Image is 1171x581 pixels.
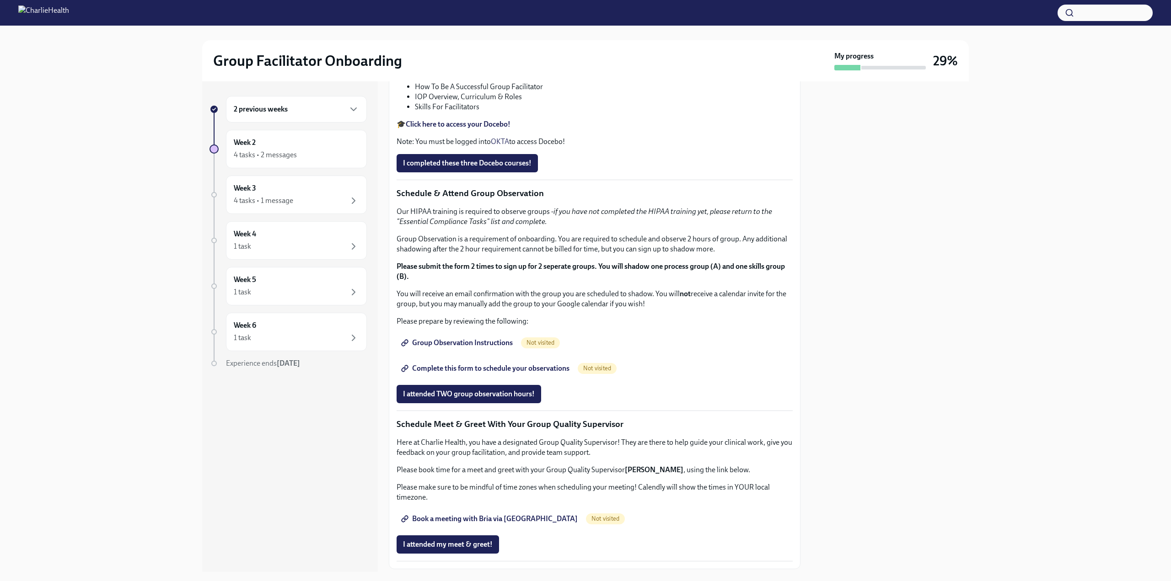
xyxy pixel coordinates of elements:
h6: Week 5 [234,275,256,285]
span: Complete this form to schedule your observations [403,364,569,373]
p: Schedule Meet & Greet With Your Group Quality Supervisor [397,418,793,430]
a: OKTA [491,137,509,146]
a: Week 61 task [209,313,367,351]
span: Book a meeting with Bria via [GEOGRAPHIC_DATA] [403,514,578,523]
h6: Week 4 [234,229,256,239]
div: 4 tasks • 1 message [234,196,293,206]
p: Here at Charlie Health, you have a designated Group Quality Supervisor! They are there to help gu... [397,437,793,458]
span: Not visited [521,339,560,346]
img: CharlieHealth [18,5,69,20]
p: 🎓 [397,119,793,129]
li: How To Be A Successful Group Facilitator [415,82,793,92]
a: Week 41 task [209,221,367,260]
a: Group Observation Instructions [397,334,519,352]
strong: [PERSON_NAME] [625,465,683,474]
h6: Week 6 [234,320,256,330]
p: Schedule & Attend Group Observation [397,187,793,199]
p: You will receive an email confirmation with the group you are scheduled to shadow. You will recei... [397,289,793,309]
a: Book a meeting with Bria via [GEOGRAPHIC_DATA] [397,510,584,528]
li: IOP Overview, Curriculum & Roles [415,92,793,102]
div: 1 task [234,241,251,251]
a: Complete this form to schedule your observations [397,359,576,378]
div: 4 tasks • 2 messages [234,150,297,160]
p: Our HIPAA training is required to observe groups - [397,207,793,227]
button: I attended my meet & greet! [397,535,499,554]
strong: My progress [834,51,874,61]
strong: Please submit the form 2 times to sign up for 2 seperate groups. You will shadow one process grou... [397,262,785,281]
p: Please book time for a meet and greet with your Group Quality Supervisor , using the link below. [397,465,793,475]
span: Not visited [586,515,625,522]
span: I completed these three Docebo courses! [403,159,532,168]
h6: 2 previous weeks [234,104,288,114]
p: Please make sure to be mindful of time zones when scheduling your meeting! Calendly will show the... [397,482,793,502]
button: I attended TWO group observation hours! [397,385,541,403]
a: Click here to access your Docebo! [406,120,510,128]
h6: Week 2 [234,138,256,148]
span: Not visited [578,365,617,372]
span: I attended TWO group observation hours! [403,389,535,399]
strong: [DATE] [277,359,300,368]
button: I completed these three Docebo courses! [397,154,538,172]
p: Group Observation is a requirement of onboarding. You are required to schedule and observe 2 hour... [397,234,793,254]
li: Skills For Facilitators [415,102,793,112]
a: Week 24 tasks • 2 messages [209,130,367,168]
a: Week 34 tasks • 1 message [209,176,367,214]
strong: not [680,289,691,298]
span: Experience ends [226,359,300,368]
a: Week 51 task [209,267,367,305]
h6: Week 3 [234,183,256,193]
p: Note: You must be logged into to access Docebo! [397,137,793,147]
div: 2 previous weeks [226,96,367,123]
h3: 29% [933,53,958,69]
span: I attended my meet & greet! [403,540,493,549]
em: if you have not completed the HIPAA training yet, please return to the "Essential Compliance Task... [397,207,772,226]
div: 1 task [234,287,251,297]
p: Please prepare by reviewing the following: [397,316,793,326]
h2: Group Facilitator Onboarding [213,52,402,70]
div: 1 task [234,333,251,343]
span: Group Observation Instructions [403,338,513,347]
